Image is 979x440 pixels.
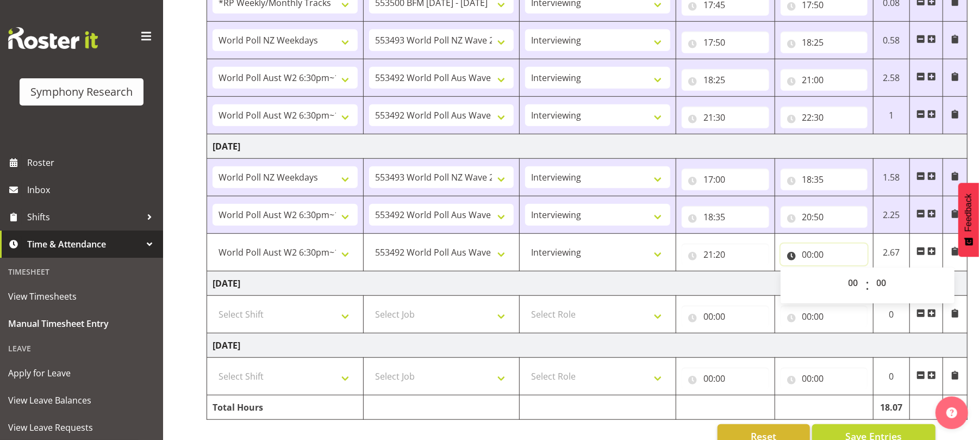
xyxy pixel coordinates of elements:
div: Leave [3,337,160,360]
input: Click to select... [781,244,868,265]
img: help-xxl-2.png [946,407,957,418]
td: 2.58 [874,59,910,97]
button: Feedback - Show survey [958,183,979,257]
td: 0 [874,296,910,333]
td: 18.07 [874,395,910,420]
input: Click to select... [682,206,769,228]
a: View Leave Balances [3,387,160,414]
input: Click to select... [781,306,868,327]
a: View Timesheets [3,283,160,310]
span: : [865,272,869,299]
span: Manual Timesheet Entry [8,315,155,332]
span: View Leave Balances [8,392,155,408]
span: View Timesheets [8,288,155,305]
a: Apply for Leave [3,360,160,387]
span: Inbox [27,182,158,198]
input: Click to select... [781,206,868,228]
input: Click to select... [682,107,769,128]
input: Click to select... [682,244,769,265]
div: Timesheet [3,261,160,283]
input: Click to select... [682,306,769,327]
td: 2.67 [874,234,910,271]
input: Click to select... [781,107,868,128]
td: 0 [874,358,910,395]
input: Click to select... [682,32,769,53]
span: Time & Attendance [27,236,141,252]
span: View Leave Requests [8,419,155,436]
td: 2.25 [874,196,910,234]
input: Click to select... [781,69,868,91]
div: Symphony Research [30,84,133,100]
a: Manual Timesheet Entry [3,310,160,337]
td: 1 [874,97,910,134]
span: Roster [27,154,158,171]
td: 1.58 [874,159,910,196]
td: [DATE] [207,271,968,296]
input: Click to select... [682,69,769,91]
input: Click to select... [682,169,769,190]
td: [DATE] [207,333,968,358]
td: Total Hours [207,395,364,420]
input: Click to select... [781,32,868,53]
img: Rosterit website logo [8,27,98,49]
span: Feedback [964,194,974,232]
input: Click to select... [781,368,868,389]
span: Shifts [27,209,141,225]
input: Click to select... [781,169,868,190]
span: Apply for Leave [8,365,155,381]
input: Click to select... [682,368,769,389]
td: 0.58 [874,22,910,59]
td: [DATE] [207,134,968,159]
